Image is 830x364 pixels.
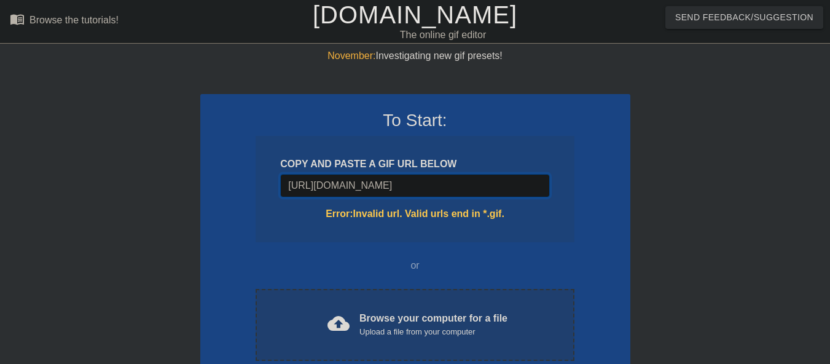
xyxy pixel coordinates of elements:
[327,50,375,61] span: November:
[327,312,350,334] span: cloud_upload
[200,49,630,63] div: Investigating new gif presets!
[359,326,507,338] div: Upload a file from your computer
[280,207,549,221] div: Error: Invalid url. Valid urls end in *.gif.
[10,12,25,26] span: menu_book
[313,1,517,28] a: [DOMAIN_NAME]
[675,10,813,25] span: Send Feedback/Suggestion
[280,174,549,197] input: Username
[29,15,119,25] div: Browse the tutorials!
[232,258,598,273] div: or
[216,110,614,131] h3: To Start:
[359,311,507,338] div: Browse your computer for a file
[665,6,823,29] button: Send Feedback/Suggestion
[280,157,549,172] div: COPY AND PASTE A GIF URL BELOW
[283,28,603,42] div: The online gif editor
[10,12,119,31] a: Browse the tutorials!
